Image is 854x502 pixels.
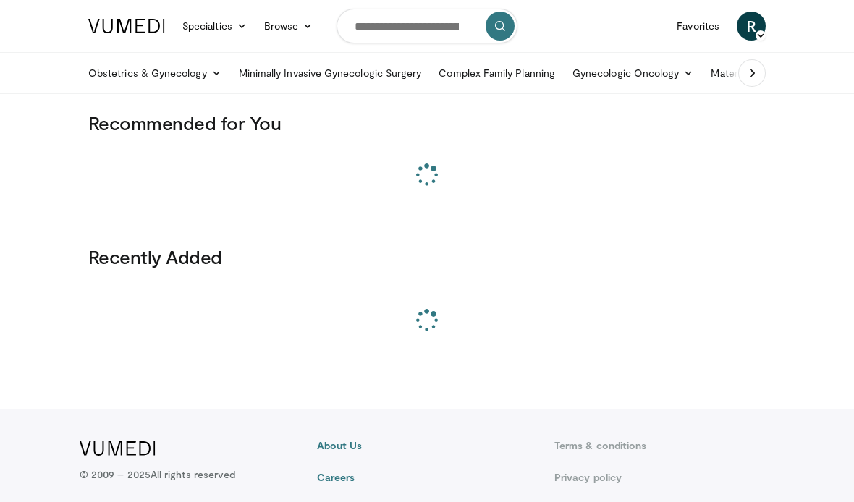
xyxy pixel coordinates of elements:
[80,467,235,482] p: © 2009 – 2025
[151,468,235,480] span: All rights reserved
[737,12,766,41] a: R
[88,111,766,135] h3: Recommended for You
[80,441,156,456] img: VuMedi Logo
[702,59,834,88] a: Maternal–Fetal Medicine
[255,12,322,41] a: Browse
[554,470,774,485] a: Privacy policy
[668,12,728,41] a: Favorites
[88,245,766,268] h3: Recently Added
[317,438,537,453] a: About Us
[80,59,230,88] a: Obstetrics & Gynecology
[317,470,537,485] a: Careers
[554,438,774,453] a: Terms & conditions
[230,59,431,88] a: Minimally Invasive Gynecologic Surgery
[88,19,165,33] img: VuMedi Logo
[430,59,564,88] a: Complex Family Planning
[337,9,517,43] input: Search topics, interventions
[564,59,702,88] a: Gynecologic Oncology
[174,12,255,41] a: Specialties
